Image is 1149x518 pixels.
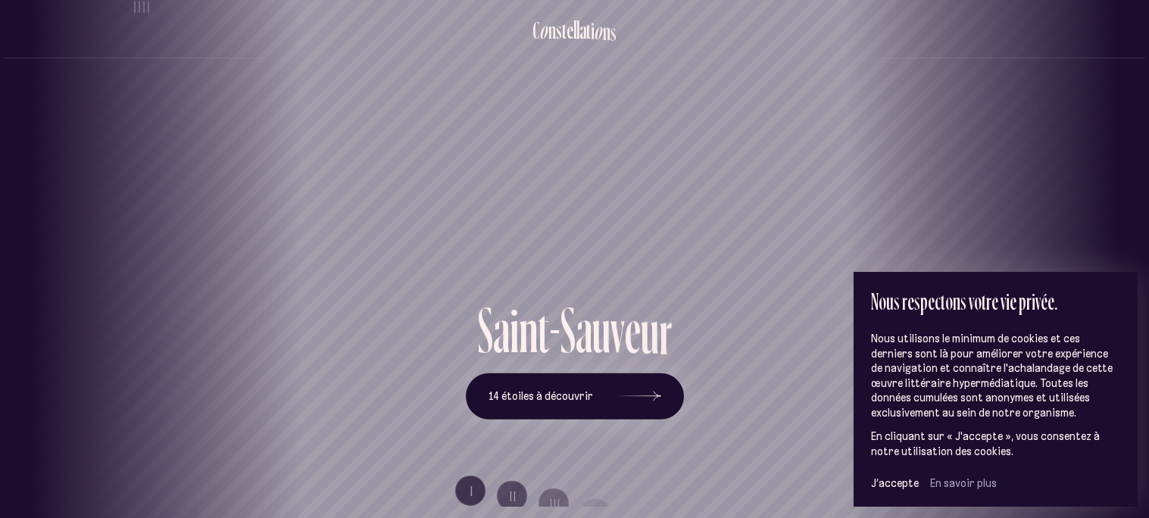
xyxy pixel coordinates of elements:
[914,11,958,47] button: À propos
[539,17,548,42] div: o
[573,17,576,42] div: l
[532,17,539,42] div: C
[594,18,603,43] div: o
[871,332,1121,420] p: Nous utilisons le minimum de cookies et ces derniers sont là pour améliorer votre expérience de n...
[550,497,561,510] span: III
[981,11,1018,47] button: Crédits
[603,18,610,43] div: n
[576,17,579,42] div: l
[591,17,595,42] div: i
[548,17,556,42] div: n
[497,481,527,511] button: II
[562,17,567,42] div: t
[567,17,573,42] div: e
[586,17,591,42] div: t
[930,476,997,490] a: En savoir plus
[489,390,593,403] span: 14 étoiles à découvrir
[610,20,617,45] div: s
[871,289,1121,314] h2: Nous respectons votre vie privée.
[455,476,486,506] button: I
[510,489,517,502] span: II
[579,17,586,42] div: a
[466,373,684,420] button: 14 étoiles à découvrir
[470,485,474,498] span: I
[871,476,919,490] button: J’accepte
[871,429,1121,459] p: En cliquant sur « J'accepte », vous consentez à notre utilisation des cookies.
[556,17,562,42] div: s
